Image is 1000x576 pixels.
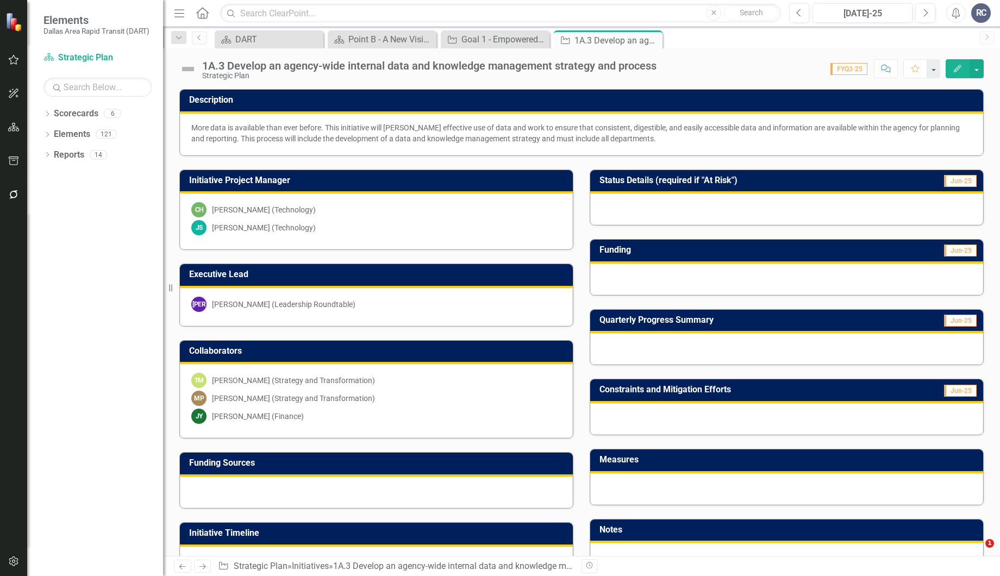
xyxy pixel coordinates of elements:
iframe: Intercom live chat [963,539,989,565]
span: 1 [985,539,994,548]
span: Jun-25 [944,315,977,327]
div: Strategic Plan [202,72,657,80]
span: Search [740,8,763,17]
div: » » [218,560,573,573]
a: DART [217,33,321,46]
div: JS [191,220,207,235]
div: [DATE]-25 [816,7,909,20]
div: 14 [90,150,107,159]
div: [PERSON_NAME] (Strategy and Transformation) [212,375,375,386]
div: More data is available than ever before. This initiative will [PERSON_NAME] effective use of data... [191,122,972,144]
div: 6 [104,109,121,118]
div: 1A.3 Develop an agency-wide internal data and knowledge management strategy and process [202,60,657,72]
div: 1A.3 Develop an agency-wide internal data and knowledge management strategy and process [574,34,660,47]
span: FYQ3-25 [830,63,867,75]
a: Elements [54,128,90,141]
img: ClearPoint Strategy [5,12,24,32]
button: [DATE]-25 [812,3,912,23]
div: DART [235,33,321,46]
div: [PERSON_NAME] (Technology) [212,222,316,233]
a: Strategic Plan [234,561,287,571]
span: Jun-25 [944,385,977,397]
div: JY [191,409,207,424]
a: Goal 1 - Empowered Agency [443,33,547,46]
input: Search Below... [43,78,152,97]
h3: Notes [599,525,978,535]
div: Point B - A New Vision for Mobility in [GEOGRAPHIC_DATA][US_STATE] [348,33,434,46]
div: [PERSON_NAME] (Technology) [212,204,316,215]
img: Not Defined [179,60,197,78]
h3: Status Details (required if "At Risk") [599,176,903,185]
span: Elements [43,14,149,27]
div: TM [191,373,207,388]
h3: Funding Sources [189,458,567,468]
h3: Initiative Timeline [189,528,567,538]
input: Search ClearPoint... [220,4,781,23]
h3: Initiative Project Manager [189,176,567,185]
h3: Quarterly Progress Summary [599,315,891,325]
h3: Constraints and Mitigation Efforts [599,385,901,395]
h3: Funding [599,245,782,255]
h3: Measures [599,455,978,465]
a: Point B - A New Vision for Mobility in [GEOGRAPHIC_DATA][US_STATE] [330,33,434,46]
h3: Description [189,95,978,105]
a: Initiatives [292,561,329,571]
div: 1A.3 Develop an agency-wide internal data and knowledge management strategy and process [333,561,692,571]
div: CH [191,202,207,217]
small: Dallas Area Rapid Transit (DART) [43,27,149,35]
button: RC [971,3,991,23]
a: Strategic Plan [43,52,152,64]
div: [PERSON_NAME] (Leadership Roundtable) [212,299,355,310]
h3: Executive Lead [189,270,567,279]
div: Goal 1 - Empowered Agency [461,33,547,46]
span: Jun-25 [944,245,977,256]
span: Jun-25 [944,175,977,187]
a: Reports [54,149,84,161]
div: MP [191,391,207,406]
a: Scorecards [54,108,98,120]
h3: Collaborators [189,346,567,356]
div: [PERSON_NAME] (Strategy and Transformation) [212,393,375,404]
button: Search [724,5,778,21]
div: 121 [96,130,117,139]
div: [PERSON_NAME] (Finance) [212,411,304,422]
div: [PERSON_NAME] [191,297,207,312]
